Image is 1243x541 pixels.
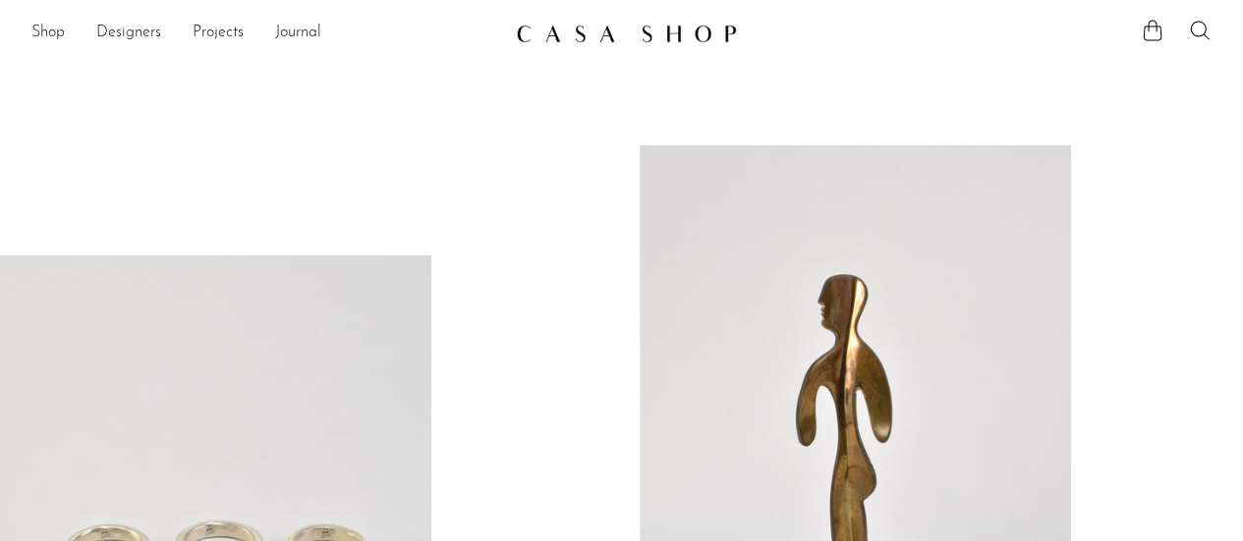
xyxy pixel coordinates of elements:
[31,21,65,46] a: Shop
[193,21,244,46] a: Projects
[31,17,500,50] nav: Desktop navigation
[96,21,161,46] a: Designers
[275,21,321,46] a: Journal
[31,17,500,50] ul: NEW HEADER MENU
